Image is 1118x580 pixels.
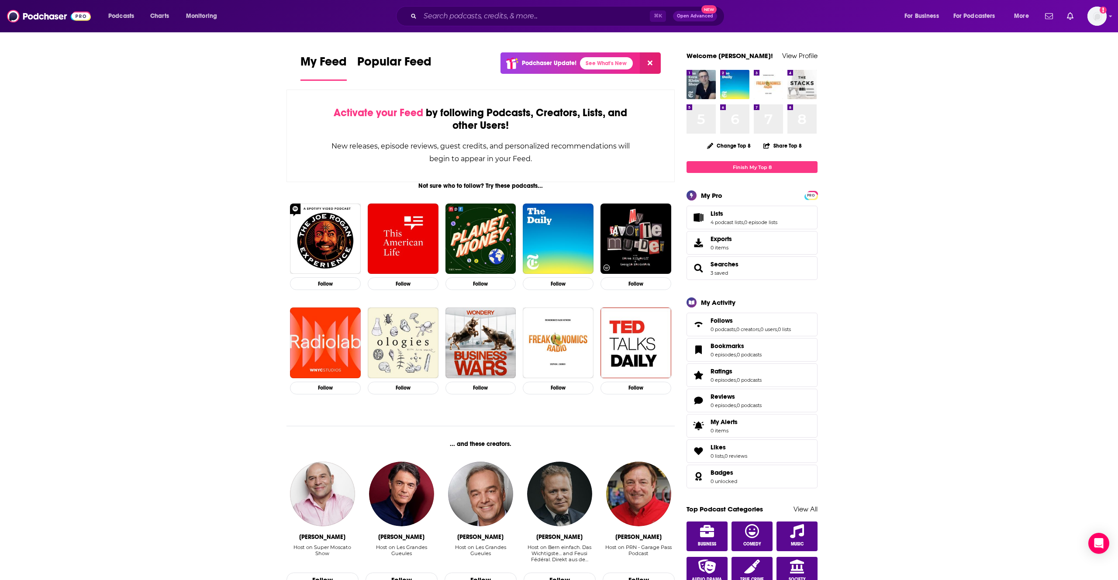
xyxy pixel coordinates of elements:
span: Ratings [711,367,732,375]
a: Ratings [690,369,707,381]
a: Top Podcast Categories [687,505,763,513]
span: , [736,352,737,358]
span: 0 items [711,245,732,251]
button: open menu [898,9,950,23]
span: Logged in as LaurenSWPR [1087,7,1107,26]
div: Host on Super Moscato Show [286,544,359,556]
button: Change Top 8 [702,140,756,151]
button: Follow [600,382,671,394]
div: Host on PRN - Garage Pass Podcast [603,544,675,563]
div: Host on Les Grandes Gueules [366,544,438,556]
a: TED Talks Daily [600,307,671,378]
img: The Ezra Klein Show [687,70,716,99]
img: Olivier Truchot [448,462,513,526]
span: 0 items [711,428,738,434]
a: Lists [690,211,707,224]
a: Exports [687,231,818,255]
span: More [1014,10,1029,22]
a: Lists [711,210,777,217]
span: Reviews [711,393,735,400]
span: , [743,219,744,225]
span: My Alerts [690,420,707,432]
a: Music [776,521,818,551]
span: My Alerts [711,418,738,426]
a: 0 episodes [711,377,736,383]
img: The Joe Rogan Experience [290,204,361,274]
button: Follow [523,277,594,290]
a: Bookmarks [711,342,762,350]
a: Alain Marschall [369,462,434,526]
span: Lists [687,206,818,229]
span: Charts [150,10,169,22]
span: Monitoring [186,10,217,22]
div: Host on PRN - Garage Pass Podcast [603,544,675,556]
span: PRO [806,192,816,199]
div: by following Podcasts, Creators, Lists, and other Users! [331,107,631,132]
button: Follow [368,382,438,394]
a: The Daily [523,204,594,274]
a: 0 podcasts [711,326,735,332]
button: Follow [523,382,594,394]
div: Alain Marschall [378,533,424,541]
span: , [724,453,725,459]
div: Host on Les Grandes Gueules [366,544,438,563]
a: 0 podcasts [737,402,762,408]
a: 0 episodes [711,352,736,358]
div: Host on Bern einfach. Das Wichtigste… and Feusi Fédéral. Direkt aus de… [524,544,596,563]
a: Follows [690,318,707,331]
a: Show notifications dropdown [1063,9,1077,24]
div: Vincent Moscato [299,533,345,541]
span: Badges [711,469,733,476]
img: Ologies with Alie Ward [368,307,438,378]
a: Reviews [690,394,707,407]
div: ... and these creators. [286,440,675,448]
a: The Stacks [787,70,817,99]
a: 0 podcasts [737,352,762,358]
span: Exports [690,237,707,249]
span: , [736,377,737,383]
span: Bookmarks [711,342,744,350]
span: Podcasts [108,10,134,22]
span: Music [791,542,804,547]
span: New [701,5,717,14]
img: Freakonomics Radio [523,307,594,378]
button: open menu [102,9,145,23]
img: The Daily [720,70,749,99]
div: Search podcasts, credits, & more... [404,6,733,26]
button: Follow [290,277,361,290]
a: Radiolab [290,307,361,378]
span: For Podcasters [953,10,995,22]
a: This American Life [368,204,438,274]
span: Popular Feed [357,54,431,74]
button: Follow [445,382,516,394]
span: For Business [904,10,939,22]
span: ⌘ K [650,10,666,22]
span: Open Advanced [677,14,713,18]
a: Searches [711,260,738,268]
a: Comedy [732,521,773,551]
button: open menu [180,9,228,23]
a: Vincent Moscato [290,462,355,526]
button: Follow [600,277,671,290]
a: My Feed [300,54,347,81]
a: 0 lists [711,453,724,459]
span: Likes [711,443,726,451]
a: Follows [711,317,791,325]
div: My Activity [701,298,735,307]
div: Mark Garrow [615,533,662,541]
a: Podchaser - Follow, Share and Rate Podcasts [7,8,91,24]
div: Dominik Feusi [536,533,583,541]
img: Dominik Feusi [527,462,592,526]
a: View Profile [782,52,818,60]
button: Follow [445,277,516,290]
img: Mark Garrow [606,462,671,526]
a: Badges [711,469,737,476]
a: Charts [145,9,174,23]
button: Open AdvancedNew [673,11,717,21]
